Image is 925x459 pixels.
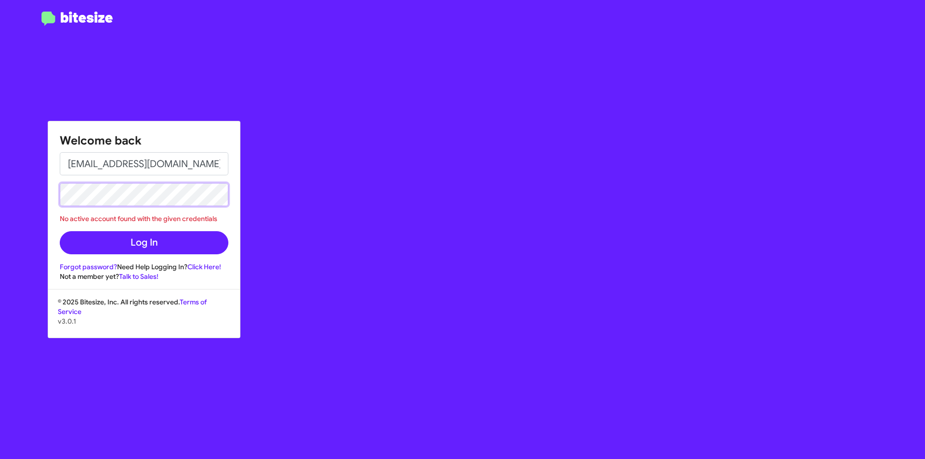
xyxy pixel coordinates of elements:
a: Talk to Sales! [119,272,159,281]
div: Not a member yet? [60,272,228,281]
div: Need Help Logging In? [60,262,228,272]
a: Click Here! [187,262,221,271]
a: Forgot password? [60,262,117,271]
div: © 2025 Bitesize, Inc. All rights reserved. [48,297,240,338]
p: v3.0.1 [58,316,230,326]
input: Email address [60,152,228,175]
button: Log In [60,231,228,254]
div: No active account found with the given credentials [60,214,228,223]
h1: Welcome back [60,133,228,148]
